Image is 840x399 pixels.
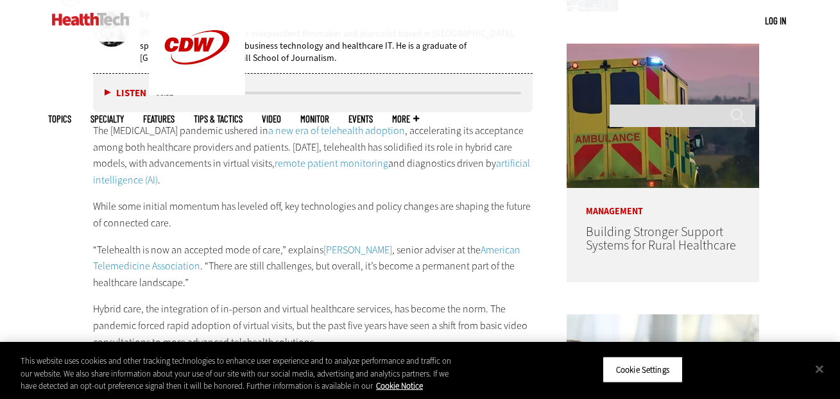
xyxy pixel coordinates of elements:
img: ambulance driving down country road at sunset [567,44,759,188]
div: User menu [765,14,786,28]
p: Hybrid care, the integration of in-person and virtual healthcare services, has become the norm. T... [93,301,533,350]
a: remote patient monitoring [275,157,388,170]
p: Management [567,188,759,216]
p: The [MEDICAL_DATA] pandemic ushered in , accelerating its acceptance among both healthcare provid... [93,123,533,188]
span: Topics [48,114,71,124]
div: This website uses cookies and other tracking technologies to enhance user experience and to analy... [21,355,462,393]
p: “Telehealth is now an accepted mode of care,” explains , senior adviser at the . “There are still... [93,242,533,291]
a: Events [348,114,373,124]
a: MonITor [300,114,329,124]
img: Home [52,13,130,26]
a: Video [262,114,281,124]
button: Close [805,355,834,383]
a: [PERSON_NAME] [323,243,392,257]
p: While some initial momentum has leveled off, key technologies and policy changes are shaping the ... [93,198,533,231]
button: Cookie Settings [603,356,683,383]
a: Features [143,114,175,124]
a: artificial intelligence (AI) [93,157,530,187]
span: More [392,114,419,124]
a: Log in [765,15,786,26]
a: More information about your privacy [376,380,423,391]
a: CDW [149,85,245,98]
span: Specialty [90,114,124,124]
a: Building Stronger Support Systems for Rural Healthcare [586,223,736,254]
a: Tips & Tactics [194,114,243,124]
